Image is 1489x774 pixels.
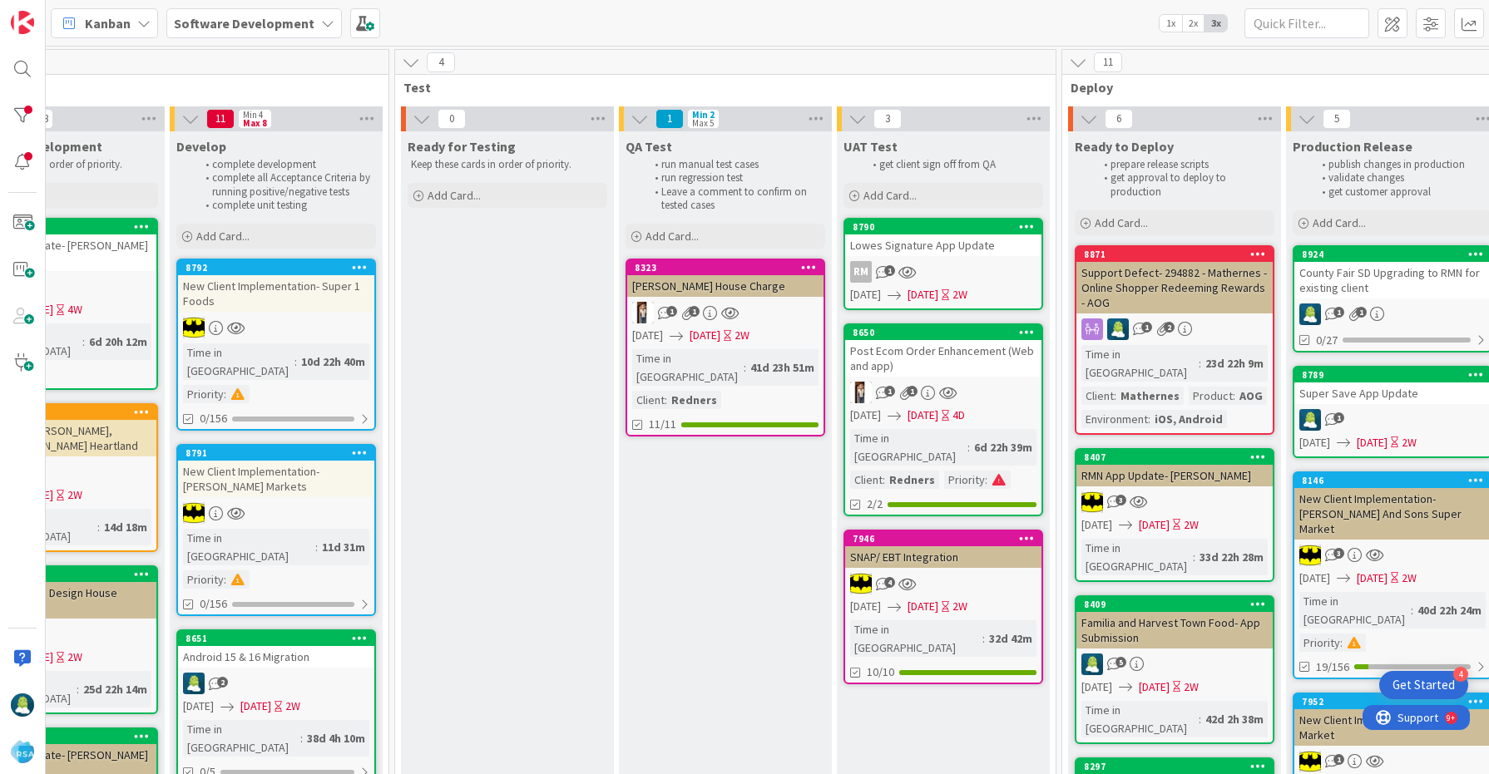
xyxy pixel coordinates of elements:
span: Add Card... [646,229,699,244]
span: 2x [1182,15,1205,32]
div: Min 4 [243,111,263,119]
div: 4 [1453,667,1468,682]
div: RM [850,261,872,283]
span: Test [403,79,1035,96]
div: Android 15 & 16 Migration [178,646,374,668]
span: [DATE] [850,286,881,303]
div: 8409 [1084,599,1273,610]
span: [DATE] [1357,434,1388,451]
span: : [1340,633,1343,652]
div: AC [178,502,374,524]
span: : [985,471,987,489]
div: 10d 22h 40m [297,352,369,371]
div: 7946 [845,531,1041,546]
div: RD [178,673,374,694]
span: 0/156 [200,410,227,427]
div: New Client Implementation- [PERSON_NAME] Markets [178,461,374,497]
span: : [1199,710,1201,728]
div: Time in [GEOGRAPHIC_DATA] [632,349,744,386]
span: 19/156 [1316,658,1349,676]
a: 7946SNAP/ EBT IntegrationAC[DATE][DATE]2WTime in [GEOGRAPHIC_DATA]:32d 42m10/10 [843,530,1043,684]
span: : [82,333,85,351]
span: : [665,391,667,409]
div: SNAP/ EBT Integration [845,546,1041,568]
div: 8650Post Ecom Order Enhancement (Web and app) [845,325,1041,377]
span: [DATE] [850,407,881,424]
span: : [744,358,746,377]
span: Ready to Deploy [1075,138,1174,155]
div: 2W [1402,569,1417,587]
span: 0 [438,109,466,129]
div: Min 2 [692,111,715,119]
span: 11 [206,109,235,129]
li: run manual test cases [646,158,823,171]
div: Priority [1299,633,1340,652]
div: 8407RMN App Update- [PERSON_NAME] [1076,450,1273,486]
span: Support [35,2,76,22]
div: 32d 42m [985,629,1036,648]
span: [DATE] [908,286,938,303]
p: Keep these cards in order of priority. [411,158,604,171]
div: 2W [285,698,300,715]
div: 8791 [178,446,374,461]
span: 11/11 [649,416,676,433]
img: RD [1107,318,1129,340]
div: Client [632,391,665,409]
img: AC [850,573,872,594]
span: [DATE] [1139,678,1170,696]
div: Time in [GEOGRAPHIC_DATA] [183,720,300,757]
img: RD [1299,303,1321,325]
span: [DATE] [850,598,881,615]
div: 2W [67,486,82,504]
div: 8871 [1084,249,1273,260]
div: New Client Implementation- Super 1 Foods [178,275,374,312]
div: RD [1076,318,1273,340]
div: 8407 [1076,450,1273,465]
div: 2W [735,327,749,344]
div: 41d 23h 51m [746,358,819,377]
div: RMN App Update- [PERSON_NAME] [1076,465,1273,486]
span: 1 [1333,754,1344,765]
span: : [224,385,226,403]
div: SK [845,382,1041,403]
div: Time in [GEOGRAPHIC_DATA] [183,343,294,380]
div: Post Ecom Order Enhancement (Web and app) [845,340,1041,377]
div: Redners [885,471,939,489]
a: 8409Familia and Harvest Town Food- App SubmissionRD[DATE][DATE]2WTime in [GEOGRAPHIC_DATA]:42d 2h... [1075,595,1274,744]
span: 4 [884,577,895,588]
span: : [97,518,100,536]
span: 1 [1333,412,1344,423]
a: 8323[PERSON_NAME] House ChargeSK[DATE][DATE]2WTime in [GEOGRAPHIC_DATA]:41d 23h 51mClient:Redners... [626,259,825,436]
span: 3x [1205,15,1227,32]
span: Add Card... [863,188,917,203]
div: 2W [67,648,82,666]
span: : [300,729,303,747]
div: 8323 [627,260,824,275]
div: Client [850,471,883,489]
div: 8409 [1076,597,1273,612]
span: Ready for Testing [408,138,516,155]
div: 9+ [84,7,92,20]
div: 6d 20h 12m [85,333,151,351]
span: : [1233,387,1235,405]
div: AC [845,573,1041,594]
div: 2W [952,286,967,303]
div: SK [627,302,824,323]
img: RD [1081,653,1103,675]
div: 4D [952,407,965,424]
span: : [294,352,297,371]
span: 2 [1164,322,1175,333]
span: 5 [1323,109,1351,129]
img: RD [183,673,205,694]
span: [DATE] [632,327,663,344]
span: : [1193,548,1195,566]
span: 5 [1116,657,1126,668]
div: Product [1189,387,1233,405]
img: RD [1299,409,1321,431]
div: 8792 [186,262,374,274]
span: 2/2 [867,495,883,513]
div: 2W [1184,678,1199,696]
div: 8409Familia and Harvest Town Food- App Submission [1076,597,1273,648]
div: Time in [GEOGRAPHIC_DATA] [1081,345,1199,382]
span: : [1199,354,1201,372]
